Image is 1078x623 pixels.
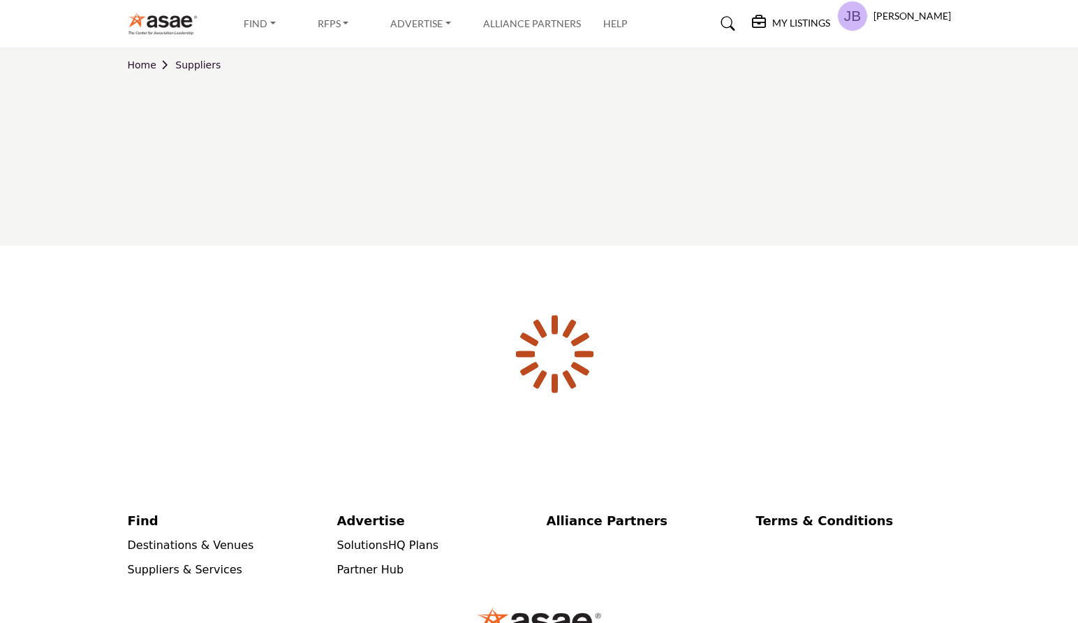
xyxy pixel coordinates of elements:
[337,563,404,576] a: Partner Hub
[337,538,439,552] a: SolutionsHQ Plans
[337,511,532,530] a: Advertise
[772,17,830,29] h5: My Listings
[128,511,323,530] a: Find
[234,14,286,34] a: Find
[752,15,830,32] div: My Listings
[128,59,176,71] a: Home
[128,538,254,552] a: Destinations & Venues
[547,511,741,530] a: Alliance Partners
[707,13,744,35] a: Search
[603,17,628,29] a: Help
[873,9,951,23] h5: [PERSON_NAME]
[308,14,359,34] a: RFPs
[128,12,205,35] img: Site Logo
[756,511,951,530] a: Terms & Conditions
[128,563,242,576] a: Suppliers & Services
[175,59,221,71] a: Suppliers
[837,1,868,31] button: Show hide supplier dropdown
[483,17,581,29] a: Alliance Partners
[381,14,461,34] a: Advertise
